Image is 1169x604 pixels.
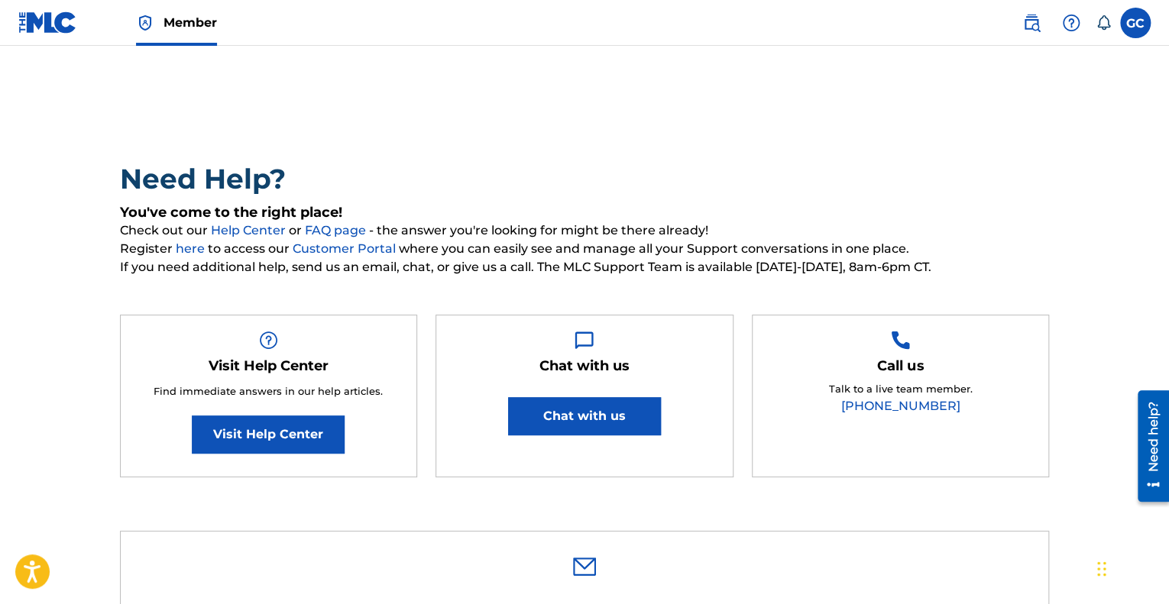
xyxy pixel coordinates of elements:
span: Register to access our where you can easily see and manage all your Support conversations in one ... [120,240,1050,258]
a: Visit Help Center [192,415,345,454]
iframe: Chat Widget [1093,531,1169,604]
div: Drag [1097,546,1106,592]
div: User Menu [1120,8,1151,38]
span: If you need additional help, send us an email, chat, or give us a call. The MLC Support Team is a... [120,258,1050,276]
img: MLC Logo [18,11,77,34]
a: [PHONE_NUMBER] [841,399,960,413]
h5: You've come to the right place! [120,204,1050,221]
a: here [176,241,208,256]
h5: Chat with us [539,357,630,375]
a: Customer Portal [293,241,399,256]
a: Public Search [1016,8,1047,38]
span: Find immediate answers in our help articles. [154,385,383,397]
span: Member [164,14,217,31]
div: Notifications [1096,15,1111,31]
img: 0ff00501b51b535a1dc6.svg [573,557,596,576]
span: Check out our or - the answer you're looking for might be there already! [120,221,1050,240]
a: Help Center [211,223,289,237]
h5: Call us [877,357,924,375]
a: FAQ page [305,223,369,237]
img: Help Box Image [891,331,910,350]
img: search [1022,14,1041,32]
h2: Need Help? [120,162,1050,196]
img: Help Box Image [575,331,594,350]
div: Help [1056,8,1086,38]
h5: Visit Help Center [209,357,329,375]
img: Top Rightsholder [136,14,154,32]
iframe: Resource Center [1126,384,1169,507]
img: help [1062,14,1080,32]
img: Help Box Image [259,331,278,350]
p: Talk to a live team member. [829,382,973,397]
button: Chat with us [508,397,661,435]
